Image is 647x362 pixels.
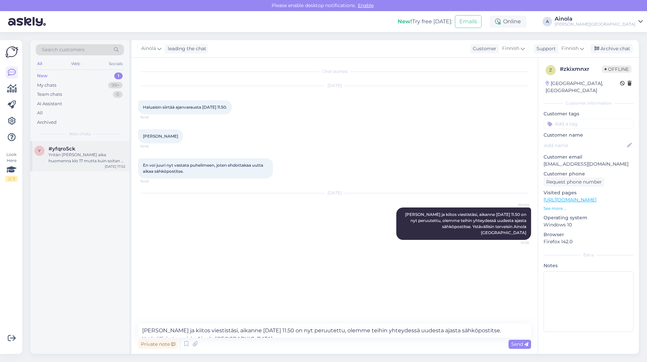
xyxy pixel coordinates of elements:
div: [PERSON_NAME][GEOGRAPHIC_DATA] [555,22,636,27]
p: Customer tags [544,110,634,117]
span: [PERSON_NAME] [143,134,178,139]
p: Firefox 142.0 [544,238,634,245]
div: Customer information [544,100,634,106]
b: New! [398,18,412,25]
span: 16:46 [140,144,165,149]
p: See more ... [544,205,634,212]
span: Ainola [504,202,529,207]
div: Ainola [555,16,636,22]
div: Archived [37,119,57,126]
p: Customer name [544,132,634,139]
div: Customer [470,45,496,52]
button: Emails [455,15,482,28]
div: New [37,73,48,79]
div: [DATE] [138,190,531,196]
span: Search customers [42,46,85,53]
span: Haluaisin siirtää ajanvarausta [DATE] 11.50. [143,105,227,110]
div: [DATE] [138,83,531,89]
span: New chats [69,131,91,137]
p: [EMAIL_ADDRESS][DOMAIN_NAME] [544,161,634,168]
input: Add a tag [544,119,634,129]
div: Extra [544,252,634,258]
span: Send [511,341,528,347]
div: Request phone number [544,177,605,187]
input: Add name [544,142,626,149]
div: Try free [DATE]: [398,18,452,26]
div: Private note [138,340,178,349]
span: Finnish [561,45,579,52]
div: # zkixmnxr [560,65,602,73]
span: 10:26 [504,240,529,245]
div: Socials [107,59,124,68]
span: y [38,148,41,153]
span: Enable [356,2,376,8]
div: A [543,17,552,26]
div: Support [534,45,556,52]
div: AI Assistant [37,101,62,107]
span: [PERSON_NAME] ja kiitos viestistäsi, aikanne [DATE] 11.50 on nyt peruutettu, olemme teihin yhteyd... [405,212,527,235]
p: Visited pages [544,189,634,196]
div: 99+ [108,82,123,89]
p: Notes [544,262,634,269]
div: leading the chat [165,45,206,52]
span: 16:46 [140,115,165,120]
p: Windows 10 [544,221,634,228]
div: Web [70,59,82,68]
div: Look Here [5,151,18,182]
div: Yritän [PERSON_NAME] aika huomenna klo 17 mutta kuin soitan ei vastaus [49,152,125,164]
img: Askly Logo [5,46,18,58]
p: Operating system [544,214,634,221]
a: Ainola[PERSON_NAME][GEOGRAPHIC_DATA] [555,16,643,27]
div: 0 [113,91,123,98]
div: [GEOGRAPHIC_DATA], [GEOGRAPHIC_DATA] [546,80,620,94]
div: Team chats [37,91,62,98]
a: [URL][DOMAIN_NAME] [544,197,596,203]
p: Customer email [544,154,634,161]
div: [DATE] 17:52 [105,164,125,169]
div: My chats [37,82,56,89]
span: #yfqro5ck [49,146,75,152]
span: 16:49 [140,179,165,184]
div: Archive chat [590,44,633,53]
span: En voi juuri nyt vastata puhelimeen, joten ehdottakaa uutta aikaa sähköpostitse. [143,163,264,174]
span: Offline [602,65,631,73]
span: z [549,67,552,73]
span: Ainola [141,45,156,52]
div: 1 [114,73,123,79]
div: All [37,110,43,116]
div: All [36,59,43,68]
p: Browser [544,231,634,238]
div: Chat started [138,68,531,75]
p: Customer phone [544,170,634,177]
div: 2 / 3 [5,176,18,182]
div: Online [490,16,526,28]
span: Finnish [502,45,519,52]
